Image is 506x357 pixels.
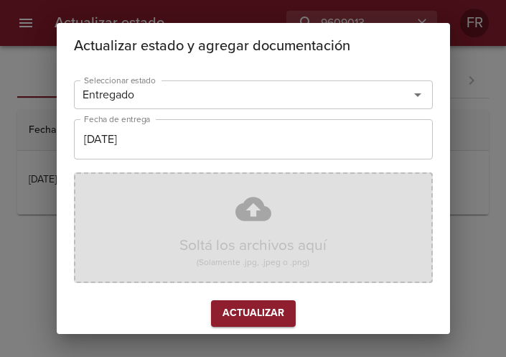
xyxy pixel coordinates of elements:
div: Soltá los archivos aquí(Solamente .jpg, .jpeg o .png) [74,172,433,283]
button: Abrir [408,85,428,105]
h2: Actualizar estado y agregar documentación [74,34,433,57]
span: Actualizar [222,305,284,323]
button: Actualizar [211,300,296,327]
span: Confirmar cambio de estado [211,300,296,327]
